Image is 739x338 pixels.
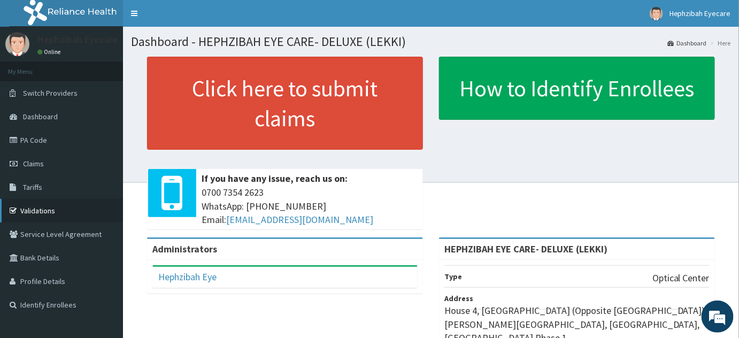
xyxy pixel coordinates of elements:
[202,186,418,227] span: 0700 7354 2623 WhatsApp: [PHONE_NUMBER] Email:
[158,271,217,283] a: Hephzibah Eye
[669,9,731,18] span: Hephzibah Eyecare
[444,243,607,255] strong: HEPHZIBAH EYE CARE- DELUXE (LEKKI)
[708,39,731,48] li: Here
[444,294,473,303] b: Address
[37,35,118,44] p: Hephzibah Eyecare
[202,172,348,185] b: If you have any issue, reach us on:
[37,48,63,56] a: Online
[667,39,707,48] a: Dashboard
[439,57,715,120] a: How to Identify Enrollees
[147,57,423,150] a: Click here to submit claims
[23,182,42,192] span: Tariffs
[5,32,29,56] img: User Image
[444,272,462,281] b: Type
[226,213,373,226] a: [EMAIL_ADDRESS][DOMAIN_NAME]
[131,35,731,49] h1: Dashboard - HEPHZIBAH EYE CARE- DELUXE (LEKKI)
[650,7,663,20] img: User Image
[23,112,58,121] span: Dashboard
[152,243,217,255] b: Administrators
[23,88,78,98] span: Switch Providers
[23,159,44,168] span: Claims
[652,271,710,285] p: Optical Center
